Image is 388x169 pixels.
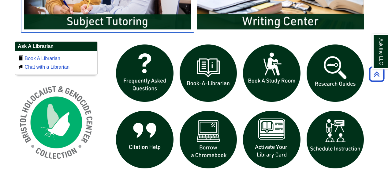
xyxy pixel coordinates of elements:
img: book a study room icon links to book a study room web page [240,41,304,105]
img: Book a Librarian icon links to book a librarian web page [177,41,240,105]
a: Chat with a Librarian [24,64,69,70]
img: Holocaust and Genocide Collection [15,81,98,164]
img: Research Guides icon links to research guides web page [304,41,367,105]
a: Back to Top [367,70,386,78]
a: Book A Librarian [24,56,60,61]
img: frequently asked questions [113,41,177,105]
h2: Ask A Librarian [15,42,97,51]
